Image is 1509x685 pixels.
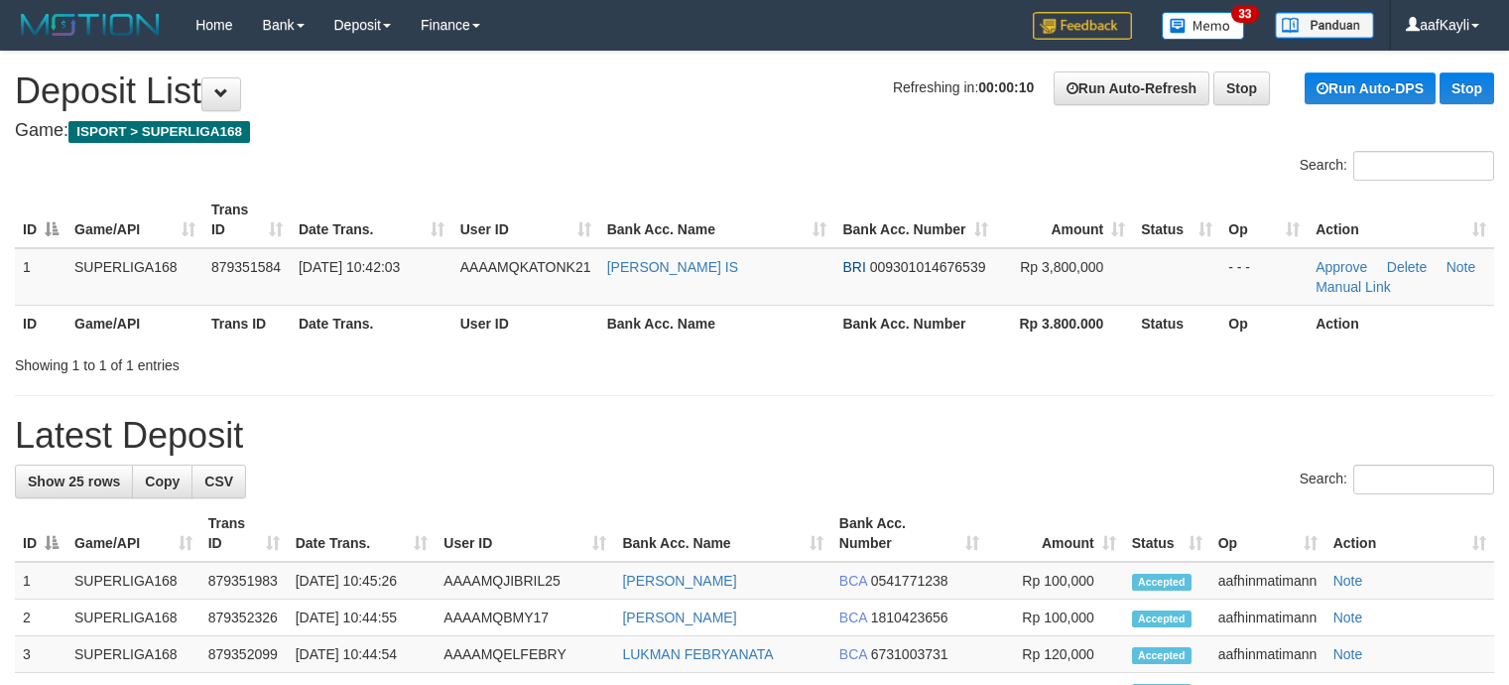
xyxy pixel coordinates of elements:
td: 879352099 [200,636,288,673]
h4: Game: [15,121,1494,141]
span: BCA [839,573,867,589]
a: Show 25 rows [15,465,133,498]
span: Accepted [1132,647,1192,664]
th: Bank Acc. Name [599,305,835,342]
input: Search: [1353,151,1494,181]
a: Note [1333,573,1363,589]
td: SUPERLIGA168 [66,248,203,306]
td: [DATE] 10:44:54 [288,636,437,673]
th: Action: activate to sort column ascending [1308,192,1494,248]
th: User ID: activate to sort column ascending [436,505,614,562]
th: Bank Acc. Name: activate to sort column ascending [599,192,835,248]
th: Op: activate to sort column ascending [1210,505,1325,562]
th: Game/API [66,305,203,342]
span: BCA [839,646,867,662]
input: Search: [1353,465,1494,494]
label: Search: [1300,151,1494,181]
th: Action [1308,305,1494,342]
img: panduan.png [1275,12,1374,39]
th: Trans ID: activate to sort column ascending [200,505,288,562]
span: Copy 6731003731 to clipboard [871,646,948,662]
td: SUPERLIGA168 [66,562,200,600]
th: Bank Acc. Name: activate to sort column ascending [614,505,830,562]
th: Status [1133,305,1220,342]
th: Amount: activate to sort column ascending [996,192,1133,248]
a: LUKMAN FEBRYANATA [622,646,773,662]
span: BRI [842,259,865,275]
span: Refreshing in: [893,79,1034,95]
span: Copy 0541771238 to clipboard [871,573,948,589]
img: MOTION_logo.png [15,10,166,40]
th: Bank Acc. Number [834,305,996,342]
span: 879351584 [211,259,281,275]
a: Note [1446,259,1476,275]
th: Date Trans.: activate to sort column ascending [288,505,437,562]
th: ID: activate to sort column descending [15,505,66,562]
label: Search: [1300,465,1494,494]
th: Amount: activate to sort column ascending [987,505,1123,562]
th: Rp 3.800.000 [996,305,1133,342]
a: Note [1333,610,1363,625]
a: [PERSON_NAME] IS [607,259,738,275]
img: Feedback.jpg [1033,12,1132,40]
th: Action: activate to sort column ascending [1325,505,1494,562]
span: Copy [145,474,180,489]
th: Op [1220,305,1308,342]
th: ID [15,305,66,342]
a: Stop [1440,72,1494,104]
h1: Latest Deposit [15,416,1494,456]
td: 2 [15,600,66,636]
span: AAAAMQKATONK21 [460,259,591,275]
td: Rp 100,000 [987,562,1123,600]
img: Button%20Memo.svg [1162,12,1245,40]
div: Showing 1 to 1 of 1 entries [15,347,614,375]
th: Game/API: activate to sort column ascending [66,192,203,248]
a: Delete [1387,259,1427,275]
span: 33 [1231,5,1258,23]
a: Approve [1316,259,1367,275]
span: Accepted [1132,611,1192,627]
td: 879351983 [200,562,288,600]
td: 3 [15,636,66,673]
a: Run Auto-DPS [1305,72,1436,104]
a: CSV [191,465,246,498]
a: [PERSON_NAME] [622,610,736,625]
th: Bank Acc. Number: activate to sort column ascending [834,192,996,248]
th: Status: activate to sort column ascending [1124,505,1210,562]
h1: Deposit List [15,71,1494,111]
a: Run Auto-Refresh [1054,71,1209,105]
td: 879352326 [200,600,288,636]
th: User ID: activate to sort column ascending [452,192,599,248]
th: Bank Acc. Number: activate to sort column ascending [831,505,988,562]
th: Date Trans. [291,305,452,342]
td: [DATE] 10:44:55 [288,600,437,636]
strong: 00:00:10 [978,79,1034,95]
th: User ID [452,305,599,342]
span: BCA [839,610,867,625]
td: Rp 120,000 [987,636,1123,673]
th: Op: activate to sort column ascending [1220,192,1308,248]
th: Status: activate to sort column ascending [1133,192,1220,248]
td: aafhinmatimann [1210,636,1325,673]
td: AAAAMQELFEBRY [436,636,614,673]
a: Copy [132,465,192,498]
td: aafhinmatimann [1210,600,1325,636]
span: Copy 1810423656 to clipboard [871,610,948,625]
span: CSV [204,474,233,489]
span: Rp 3,800,000 [1020,259,1103,275]
td: AAAAMQBMY17 [436,600,614,636]
th: Date Trans.: activate to sort column ascending [291,192,452,248]
th: Trans ID [203,305,291,342]
span: Copy 009301014676539 to clipboard [870,259,986,275]
td: AAAAMQJIBRIL25 [436,562,614,600]
th: ID: activate to sort column descending [15,192,66,248]
td: 1 [15,562,66,600]
th: Trans ID: activate to sort column ascending [203,192,291,248]
td: - - - [1220,248,1308,306]
span: Show 25 rows [28,474,120,489]
td: Rp 100,000 [987,600,1123,636]
td: aafhinmatimann [1210,562,1325,600]
a: [PERSON_NAME] [622,573,736,589]
td: SUPERLIGA168 [66,636,200,673]
a: Stop [1213,71,1270,105]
